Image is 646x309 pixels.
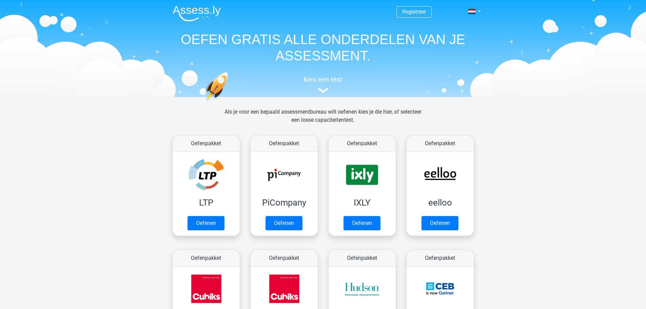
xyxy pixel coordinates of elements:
a: Registreer [402,8,426,15]
a: Oefenen [266,216,302,230]
a: Oefenen [188,216,224,230]
h5: kies een test [167,75,479,83]
img: oefenen [204,72,254,133]
a: Oefenen [422,216,458,230]
img: Assessly [173,5,221,21]
img: assessment [318,88,328,93]
a: Oefenen [344,216,380,230]
h1: OEFEN GRATIS ALLE ONDERDELEN VAN JE ASSESSMENT. [167,31,479,64]
div: Als je voor een bepaald assessmentbureau wilt oefenen kies je die hier, of selecteer een losse ca... [219,108,427,132]
a: kies een test [167,75,479,93]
